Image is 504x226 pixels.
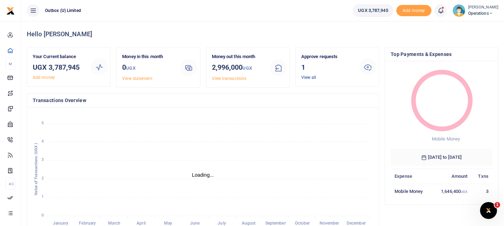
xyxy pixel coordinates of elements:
td: 1,646,400 [432,184,472,199]
h4: Transactions Overview [33,96,373,104]
span: 1 [494,202,500,208]
h4: Top Payments & Expenses [391,50,492,58]
th: Expense [391,169,432,184]
tspan: 4 [42,139,44,144]
a: UGX 3,787,945 [353,4,393,17]
th: Txns [472,169,492,184]
small: UGX [242,65,252,71]
tspan: 2 [42,176,44,181]
a: logo-small logo-large logo-large [6,8,15,13]
p: Your Current balance [33,53,85,61]
small: [PERSON_NAME] [468,5,498,11]
li: Toup your wallet [396,5,431,17]
small: UGX [461,190,467,194]
span: Mobile Money [432,136,460,142]
li: Wallet ballance [350,4,396,17]
text: Loading... [192,172,214,178]
tspan: February [79,221,96,226]
tspan: November [320,221,340,226]
tspan: January [53,221,68,226]
h3: 0 [122,62,175,74]
td: Mobile Money [391,184,432,199]
a: View transactions [212,76,247,81]
li: M [6,58,15,70]
tspan: June [190,221,200,226]
h4: Hello [PERSON_NAME] [27,30,498,38]
tspan: 3 [42,158,44,162]
tspan: March [108,221,120,226]
span: Outbox (U) Limited [42,7,84,14]
span: Operations [468,10,498,17]
td: 3 [472,184,492,199]
a: Add money [33,75,55,80]
h6: [DATE] to [DATE] [391,149,492,166]
a: View statement [122,76,152,81]
span: UGX 3,787,945 [358,7,388,14]
h3: 1 [301,62,354,73]
tspan: 5 [42,121,44,125]
a: View all [301,75,316,80]
small: UGX [126,65,135,71]
img: profile-user [453,4,465,17]
iframe: Intercom live chat [480,202,497,219]
a: Add money [396,7,431,13]
a: profile-user [PERSON_NAME] Operations [453,4,498,17]
tspan: December [347,221,366,226]
th: Amount [432,169,472,184]
span: Add money [396,5,431,17]
tspan: April [137,221,146,226]
text: Value of Transactions (UGX ) [34,143,38,195]
p: Money out this month [212,53,264,61]
img: logo-small [6,7,15,15]
li: Ac [6,178,15,190]
tspan: 0 [42,213,44,218]
p: Money in this month [122,53,175,61]
tspan: May [164,221,172,226]
p: Approve requests [301,53,354,61]
tspan: 1 [42,195,44,199]
h3: 2,996,000 [212,62,264,74]
h3: UGX 3,787,945 [33,62,85,73]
